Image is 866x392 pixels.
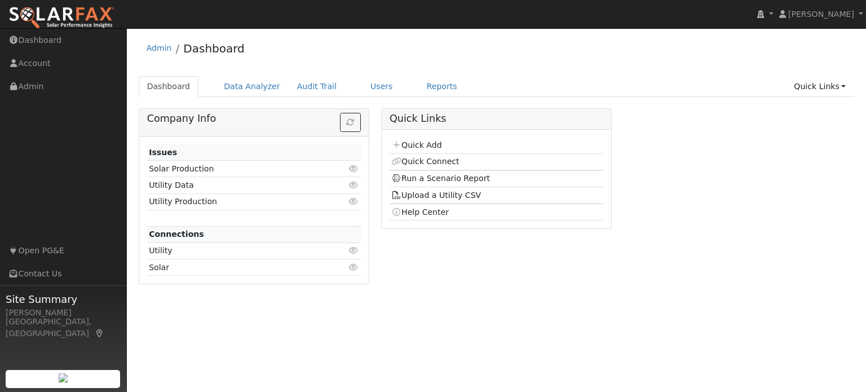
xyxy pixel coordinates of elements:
[149,148,177,157] strong: Issues
[215,76,289,97] a: Data Analyzer
[6,316,121,340] div: [GEOGRAPHIC_DATA], [GEOGRAPHIC_DATA]
[349,246,359,254] i: Click to view
[391,140,441,149] a: Quick Add
[391,208,449,217] a: Help Center
[391,174,490,183] a: Run a Scenario Report
[8,6,114,30] img: SolarFax
[390,113,603,125] h5: Quick Links
[147,243,326,259] td: Utility
[788,10,854,19] span: [PERSON_NAME]
[785,76,854,97] a: Quick Links
[289,76,345,97] a: Audit Trail
[418,76,466,97] a: Reports
[349,181,359,189] i: Click to view
[349,197,359,205] i: Click to view
[391,157,459,166] a: Quick Connect
[349,165,359,173] i: Click to view
[362,76,401,97] a: Users
[95,329,105,338] a: Map
[149,230,204,239] strong: Connections
[147,43,172,52] a: Admin
[391,191,481,200] a: Upload a Utility CSV
[147,177,326,193] td: Utility Data
[147,161,326,177] td: Solar Production
[183,42,245,55] a: Dashboard
[6,292,121,307] span: Site Summary
[147,113,361,125] h5: Company Info
[139,76,199,97] a: Dashboard
[147,259,326,276] td: Solar
[59,373,68,382] img: retrieve
[147,193,326,210] td: Utility Production
[6,307,121,319] div: [PERSON_NAME]
[349,263,359,271] i: Click to view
